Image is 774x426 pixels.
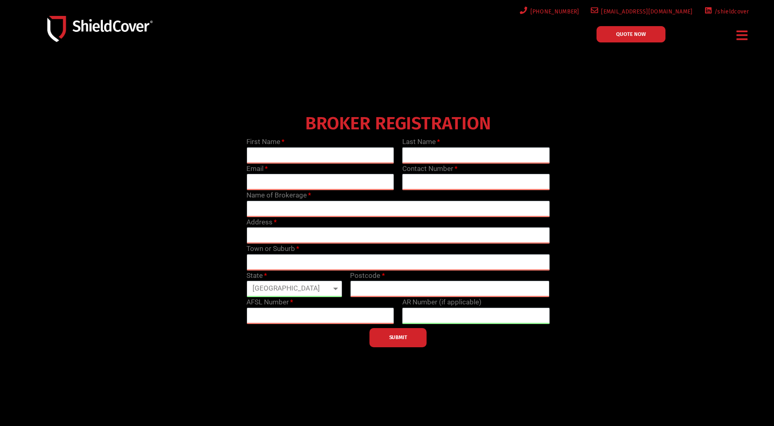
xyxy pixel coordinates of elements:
[246,244,299,254] label: Town or Suburb
[246,164,268,174] label: Email
[616,31,646,37] span: QUOTE NOW
[518,7,579,17] a: [PHONE_NUMBER]
[370,328,427,347] button: SUBMIT
[246,190,311,201] label: Name of Brokerage
[589,7,693,17] a: [EMAIL_ADDRESS][DOMAIN_NAME]
[703,7,749,17] a: /shieldcover
[597,26,665,42] a: QUOTE NOW
[402,164,457,174] label: Contact Number
[242,119,554,129] h4: BROKER REGISTRATION
[246,271,267,281] label: State
[528,7,579,17] span: [PHONE_NUMBER]
[246,217,277,228] label: Address
[246,297,293,308] label: AFSL Number
[350,271,384,281] label: Postcode
[402,297,481,308] label: AR Number (if applicable)
[47,16,153,42] img: Shield-Cover-Underwriting-Australia-logo-full
[246,137,284,147] label: First Name
[598,7,692,17] span: [EMAIL_ADDRESS][DOMAIN_NAME]
[402,137,440,147] label: Last Name
[734,26,751,45] div: Menu Toggle
[389,337,407,338] span: SUBMIT
[712,7,749,17] span: /shieldcover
